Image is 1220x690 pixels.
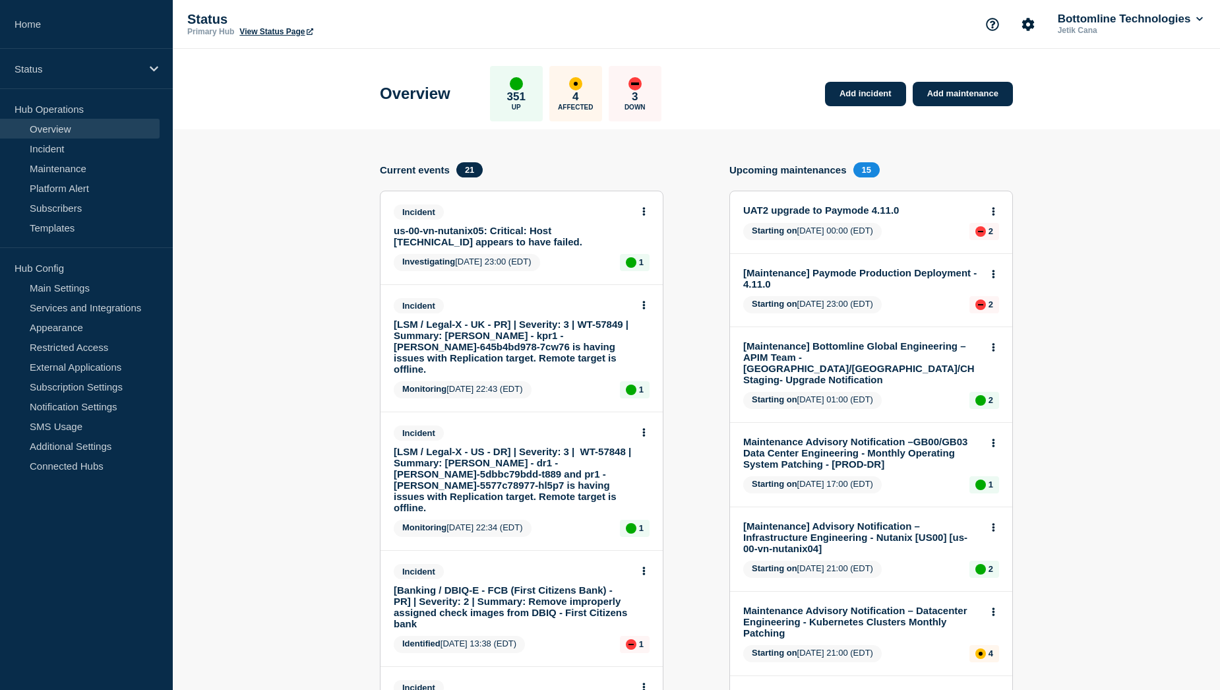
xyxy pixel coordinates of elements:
p: Affected [558,104,593,111]
span: [DATE] 17:00 (EDT) [743,476,882,493]
span: 15 [853,162,880,177]
span: [DATE] 23:00 (EDT) [394,254,540,271]
span: Starting on [752,563,797,573]
span: [DATE] 21:00 (EDT) [743,561,882,578]
span: Starting on [752,226,797,235]
p: 351 [507,90,526,104]
span: Incident [394,298,444,313]
a: [Maintenance] Advisory Notification – Infrastructure Engineering - Nutanix [US00] [us-00-vn-nutan... [743,520,981,554]
a: [LSM / Legal-X - US - DR] | Severity: 3 | WT-57848 | Summary: [PERSON_NAME] - dr1 - [PERSON_NAME]... [394,446,632,513]
span: 21 [456,162,483,177]
span: [DATE] 00:00 (EDT) [743,223,882,240]
span: Incident [394,564,444,579]
h1: Overview [380,84,450,103]
div: up [975,395,986,406]
p: 2 [989,299,993,309]
p: 4 [572,90,578,104]
div: up [626,523,636,534]
p: Down [625,104,646,111]
div: up [975,480,986,490]
a: UAT2 upgrade to Paymode 4.11.0 [743,204,981,216]
a: [Maintenance] Paymode Production Deployment - 4.11.0 [743,267,981,290]
div: down [626,639,636,650]
span: Monitoring [402,384,446,394]
a: Add maintenance [913,82,1013,106]
a: [Maintenance] Bottomline Global Engineering – APIM Team - [GEOGRAPHIC_DATA]/[GEOGRAPHIC_DATA]/CH ... [743,340,981,385]
a: Maintenance Advisory Notification – Datacenter Engineering - Kubernetes Clusters Monthly Patching [743,605,981,639]
p: 1 [989,480,993,489]
span: [DATE] 22:43 (EDT) [394,381,532,398]
p: 1 [639,257,644,267]
h4: Current events [380,164,450,175]
div: up [975,564,986,575]
p: 1 [639,385,644,394]
span: Investigating [402,257,455,267]
div: up [510,77,523,90]
div: up [626,257,636,268]
a: Maintenance Advisory Notification –GB00/GB03 Data Center Engineering - Monthly Operating System P... [743,436,981,470]
span: [DATE] 22:34 (EDT) [394,520,532,537]
p: Jetik Cana [1055,26,1192,35]
a: us-00-vn-nutanix05: Critical: Host [TECHNICAL_ID] appears to have failed. [394,225,632,247]
a: [LSM / Legal-X - UK - PR] | Severity: 3 | WT-57849 | Summary: [PERSON_NAME] - kpr1 - [PERSON_NAME... [394,319,632,375]
div: down [628,77,642,90]
h4: Upcoming maintenances [729,164,847,175]
div: down [975,226,986,237]
p: Status [15,63,141,75]
p: 1 [639,639,644,649]
p: Primary Hub [187,27,234,36]
span: Identified [402,639,441,648]
p: 1 [639,523,644,533]
button: Bottomline Technologies [1055,13,1205,26]
span: Starting on [752,479,797,489]
p: 2 [989,226,993,236]
p: Status [187,12,451,27]
a: [Banking / DBIQ-E - FCB (First Citizens Bank) - PR] | Severity: 2 | Summary: Remove improperly as... [394,584,632,629]
div: affected [975,648,986,659]
span: Starting on [752,299,797,309]
p: Up [512,104,521,111]
a: View Status Page [239,27,313,36]
span: [DATE] 21:00 (EDT) [743,645,882,662]
a: Add incident [825,82,906,106]
div: down [975,299,986,310]
span: [DATE] 23:00 (EDT) [743,296,882,313]
p: 3 [632,90,638,104]
p: 4 [989,648,993,658]
span: Starting on [752,394,797,404]
div: affected [569,77,582,90]
span: Monitoring [402,522,446,532]
span: Incident [394,204,444,220]
button: Support [979,11,1006,38]
div: up [626,385,636,395]
span: Incident [394,425,444,441]
p: 2 [989,395,993,405]
button: Account settings [1014,11,1042,38]
span: Starting on [752,648,797,658]
span: [DATE] 01:00 (EDT) [743,392,882,409]
span: [DATE] 13:38 (EDT) [394,636,525,653]
p: 2 [989,564,993,574]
